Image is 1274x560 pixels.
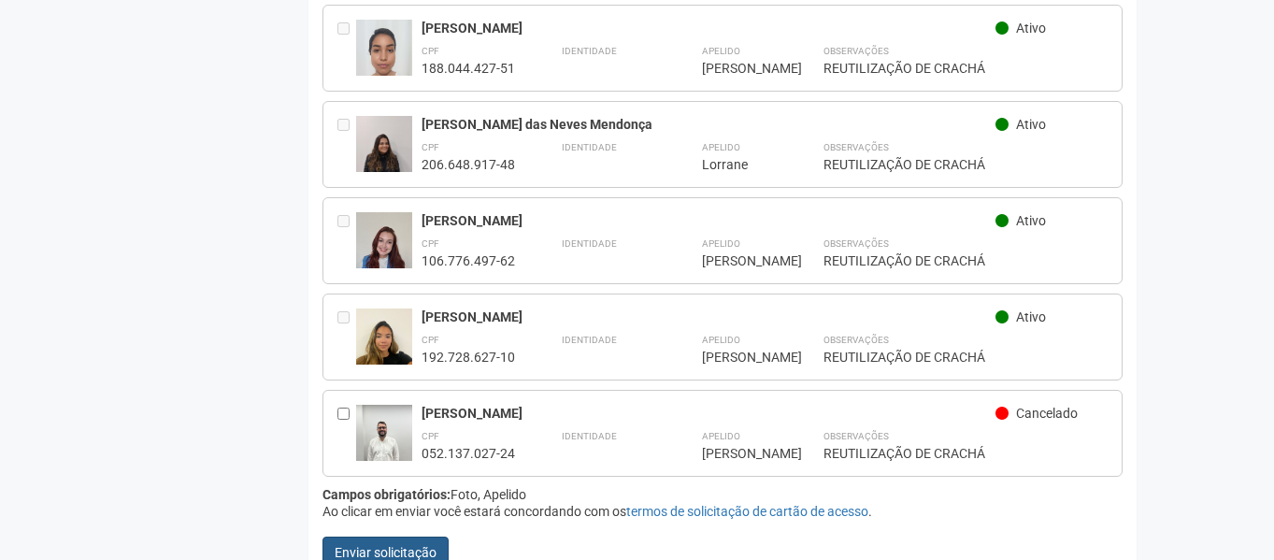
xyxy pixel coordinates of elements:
[337,20,356,77] div: Entre em contato com a Aministração para solicitar o cancelamento ou 2a via
[823,46,889,56] strong: Observações
[422,349,515,366] div: 192.728.627-10
[422,142,439,152] strong: CPF
[422,212,996,229] div: [PERSON_NAME]
[337,212,356,269] div: Entre em contato com a Aministração para solicitar o cancelamento ou 2a via
[356,405,412,480] img: user.jpg
[562,238,617,249] strong: Identidade
[702,252,777,269] div: [PERSON_NAME]
[422,156,515,173] div: 206.648.917-48
[322,503,1124,520] div: Ao clicar em enviar você estará concordando com os .
[337,116,356,173] div: Entre em contato com a Aministração para solicitar o cancelamento ou 2a via
[356,212,412,287] img: user.jpg
[823,156,1109,173] div: REUTILIZAÇÃO DE CRACHÁ
[422,431,439,441] strong: CPF
[823,142,889,152] strong: Observações
[823,431,889,441] strong: Observações
[422,46,439,56] strong: CPF
[337,309,356,366] div: Entre em contato com a Aministração para solicitar o cancelamento ou 2a via
[1016,213,1046,228] span: Ativo
[823,349,1109,366] div: REUTILIZAÇÃO DE CRACHÁ
[823,335,889,345] strong: Observações
[702,46,740,56] strong: Apelido
[422,252,515,269] div: 106.776.497-62
[422,20,996,36] div: [PERSON_NAME]
[1016,117,1046,132] span: Ativo
[1016,309,1046,324] span: Ativo
[322,486,1124,503] div: Foto, Apelido
[702,156,777,173] div: Lorrane
[1016,406,1078,421] span: Cancelado
[422,405,996,422] div: [PERSON_NAME]
[422,238,439,249] strong: CPF
[702,238,740,249] strong: Apelido
[823,60,1109,77] div: REUTILIZAÇÃO DE CRACHÁ
[422,445,515,462] div: 052.137.027-24
[322,487,451,502] strong: Campos obrigatórios:
[356,116,412,191] img: user.jpg
[562,431,617,441] strong: Identidade
[702,431,740,441] strong: Apelido
[702,60,777,77] div: [PERSON_NAME]
[702,142,740,152] strong: Apelido
[702,349,777,366] div: [PERSON_NAME]
[1016,21,1046,36] span: Ativo
[562,142,617,152] strong: Identidade
[823,445,1109,462] div: REUTILIZAÇÃO DE CRACHÁ
[422,60,515,77] div: 188.044.427-51
[356,20,412,102] img: user.jpg
[823,238,889,249] strong: Observações
[422,335,439,345] strong: CPF
[562,335,617,345] strong: Identidade
[702,445,777,462] div: [PERSON_NAME]
[422,116,996,133] div: [PERSON_NAME] das Neves Mendonça
[702,335,740,345] strong: Apelido
[626,504,868,519] a: termos de solicitação de cartão de acesso
[562,46,617,56] strong: Identidade
[356,309,412,383] img: user.jpg
[823,252,1109,269] div: REUTILIZAÇÃO DE CRACHÁ
[422,309,996,325] div: [PERSON_NAME]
